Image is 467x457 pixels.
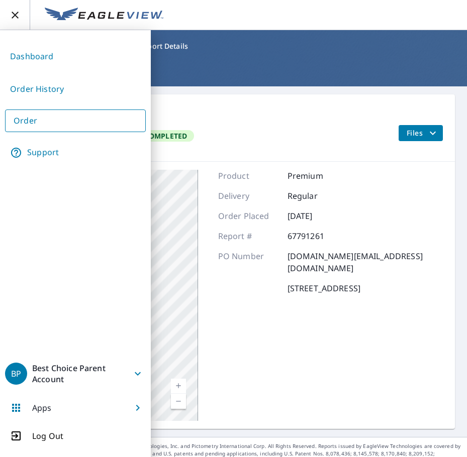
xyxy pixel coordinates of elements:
p: PO Number [218,250,278,274]
p: Premium [288,170,348,182]
p: [DOMAIN_NAME][EMAIL_ADDRESS][DOMAIN_NAME] [288,250,443,274]
p: Log Out [32,430,63,442]
span: Files [407,127,439,139]
p: [DATE] [288,210,348,222]
a: Support [5,140,146,165]
p: Best Choice Parent Account [32,363,130,385]
p: Product [218,170,278,182]
div: BP [5,363,27,385]
img: EV Logo [45,8,163,23]
p: Regular [288,190,348,202]
a: Current Level 17, Zoom Out [171,394,186,409]
p: Apps [32,402,52,414]
a: Dashboard [5,44,146,69]
button: filesDropdownBtn-67791261 [398,125,443,141]
button: Apps [5,396,146,420]
p: Report # [218,230,278,242]
button: BPBest Choice Parent Account [5,362,146,386]
a: Current Level 17, Zoom In [171,379,186,394]
p: [STREET_ADDRESS] [288,282,360,294]
h1: Report Details [12,58,455,79]
button: Log Out [5,430,146,442]
a: Order History [5,77,146,101]
p: Order Placed [218,210,278,222]
p: 67791261 [288,230,348,242]
span: Completed [138,131,194,141]
p: Report Details [139,41,188,51]
a: Order [5,109,146,132]
p: Delivery [218,190,278,202]
nav: breadcrumb [12,38,455,54]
